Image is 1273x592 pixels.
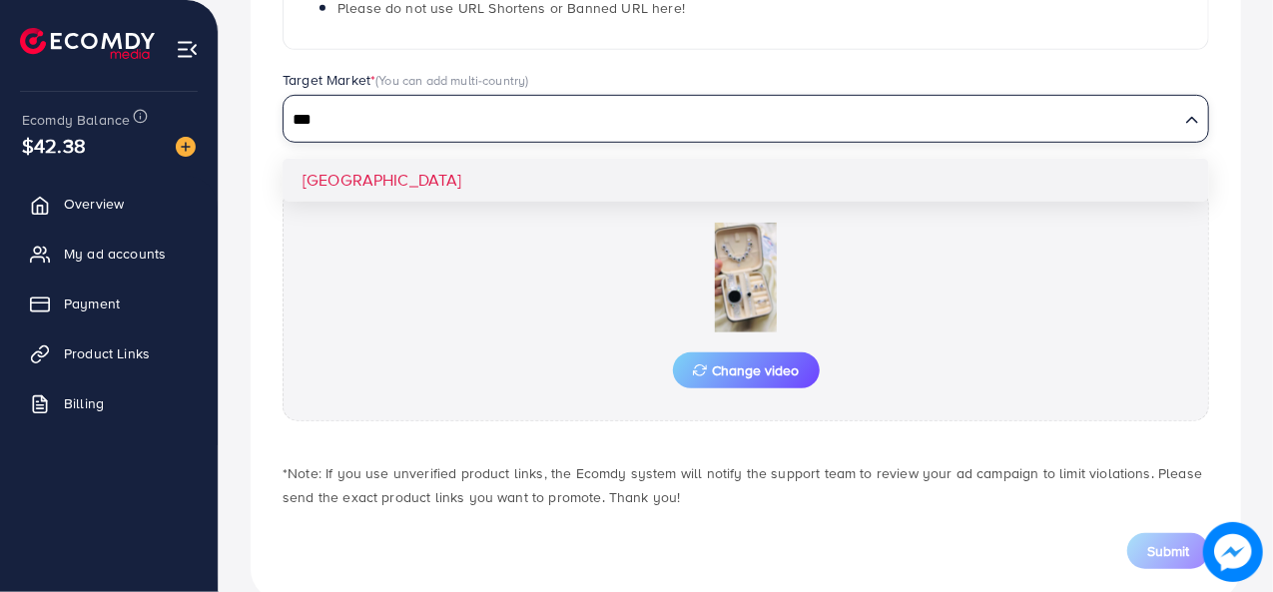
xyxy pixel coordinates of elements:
[20,28,155,59] img: logo
[283,95,1209,143] div: Search for option
[15,383,203,423] a: Billing
[15,333,203,373] a: Product Links
[1127,533,1209,569] button: Submit
[646,223,846,332] img: Preview Image
[286,105,1177,136] input: Search for option
[375,71,528,89] span: (You can add multi-country)
[176,38,199,61] img: menu
[283,159,1209,202] li: [GEOGRAPHIC_DATA]
[673,352,820,388] button: Change video
[22,110,130,130] span: Ecomdy Balance
[15,234,203,274] a: My ad accounts
[693,363,800,377] span: Change video
[1147,541,1189,561] span: Submit
[176,137,196,157] img: image
[283,461,1209,509] p: *Note: If you use unverified product links, the Ecomdy system will notify the support team to rev...
[283,70,529,90] label: Target Market
[64,343,150,363] span: Product Links
[15,184,203,224] a: Overview
[64,294,120,313] span: Payment
[22,131,86,160] span: $42.38
[64,393,104,413] span: Billing
[15,284,203,323] a: Payment
[64,194,124,214] span: Overview
[1203,522,1263,582] img: image
[64,244,166,264] span: My ad accounts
